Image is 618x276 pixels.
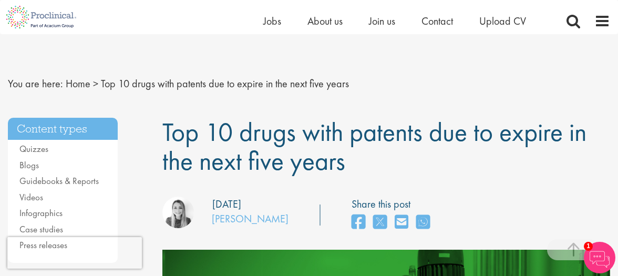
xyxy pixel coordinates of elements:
a: share on twitter [373,211,387,234]
a: [PERSON_NAME] [212,212,289,226]
a: share on facebook [352,211,365,234]
a: Guidebooks & Reports [19,175,99,187]
h3: Content types [8,118,118,140]
a: Case studies [19,223,63,235]
a: Videos [19,191,43,203]
a: Join us [369,14,395,28]
img: Chatbot [584,242,615,273]
span: You are here: [8,77,63,90]
a: Infographics [19,207,63,219]
div: [DATE] [212,197,241,212]
a: share on email [395,211,408,234]
a: breadcrumb link [66,77,90,90]
span: > [93,77,98,90]
span: Top 10 drugs with patents due to expire in the next five years [101,77,349,90]
a: Blogs [19,159,39,171]
a: Quizzes [19,143,48,155]
img: Hannah Burke [162,197,194,228]
a: Contact [421,14,453,28]
a: share on whats app [416,211,430,234]
label: Share this post [352,197,435,212]
a: Upload CV [479,14,526,28]
span: 1 [584,242,593,251]
iframe: reCAPTCHA [7,237,142,269]
a: Jobs [263,14,281,28]
a: About us [307,14,343,28]
span: Top 10 drugs with patents due to expire in the next five years [162,115,586,178]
